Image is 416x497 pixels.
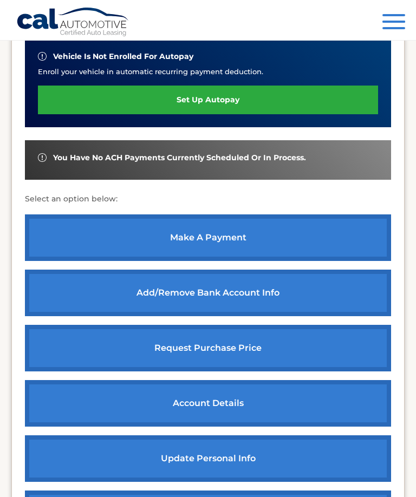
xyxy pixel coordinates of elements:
a: set up autopay [38,86,378,114]
span: vehicle is not enrolled for autopay [53,52,193,61]
a: request purchase price [25,325,391,371]
span: You have no ACH payments currently scheduled or in process. [53,153,306,162]
img: alert-white.svg [38,153,47,162]
a: update personal info [25,435,391,482]
p: Select an option below: [25,193,391,206]
a: Add/Remove bank account info [25,270,391,316]
a: Cal Automotive [16,7,130,38]
p: Enroll your vehicle in automatic recurring payment deduction. [38,66,378,77]
a: account details [25,380,391,427]
img: alert-white.svg [38,52,47,61]
a: make a payment [25,214,391,261]
button: Menu [382,14,405,32]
